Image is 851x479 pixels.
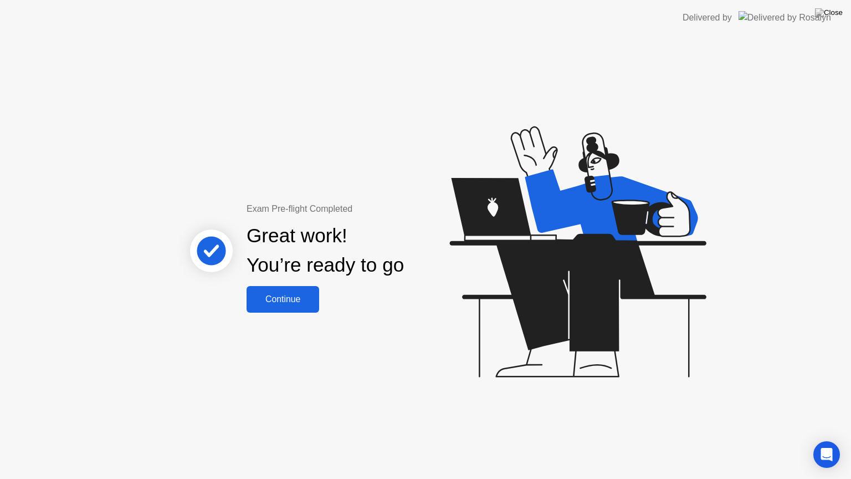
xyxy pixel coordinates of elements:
[739,11,831,24] img: Delivered by Rosalyn
[247,202,475,216] div: Exam Pre-flight Completed
[250,294,316,304] div: Continue
[247,221,404,280] div: Great work! You’re ready to go
[815,8,843,17] img: Close
[247,286,319,313] button: Continue
[813,441,840,468] div: Open Intercom Messenger
[683,11,732,24] div: Delivered by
